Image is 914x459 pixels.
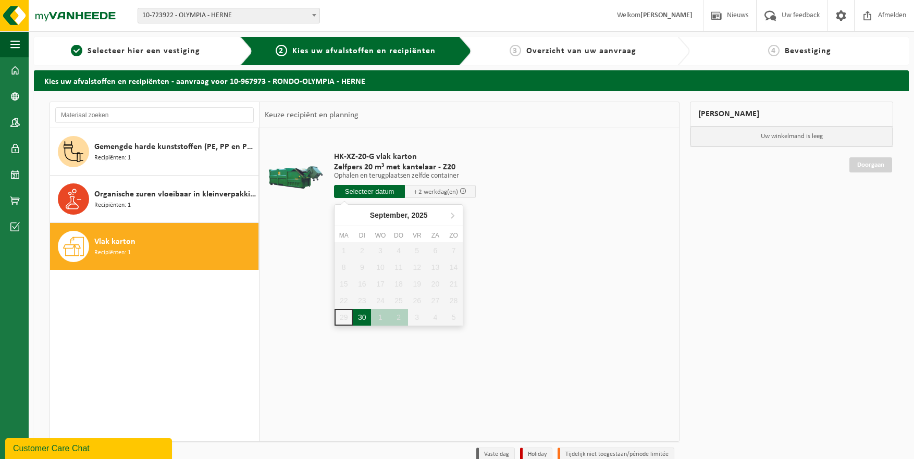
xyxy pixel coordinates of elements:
span: 2 [276,45,287,56]
div: wo [371,230,389,241]
div: do [390,230,408,241]
span: 10-723922 - OLYMPIA - HERNE [138,8,320,23]
input: Selecteer datum [334,185,405,198]
span: 1 [71,45,82,56]
p: Ophalen en terugplaatsen zelfde container [334,172,476,180]
h2: Kies uw afvalstoffen en recipiënten - aanvraag voor 10-967973 - RONDO-OLYMPIA - HERNE [34,70,909,91]
span: 4 [768,45,780,56]
span: + 2 werkdag(en) [414,189,458,195]
div: 2 [390,309,408,326]
div: [PERSON_NAME] [690,102,893,127]
span: Bevestiging [785,47,831,55]
strong: [PERSON_NAME] [640,11,693,19]
div: 1 [371,309,389,326]
button: Gemengde harde kunststoffen (PE, PP en PVC), recycleerbaar (industrieel) Recipiënten: 1 [50,128,259,176]
span: Gemengde harde kunststoffen (PE, PP en PVC), recycleerbaar (industrieel) [94,141,256,153]
a: Doorgaan [849,157,892,172]
input: Materiaal zoeken [55,107,254,123]
span: Zelfpers 20 m³ met kantelaar - Z20 [334,162,476,172]
span: 10-723922 - OLYMPIA - HERNE [138,8,319,23]
span: Selecteer hier een vestiging [88,47,200,55]
button: Vlak karton Recipiënten: 1 [50,223,259,270]
span: Kies uw afvalstoffen en recipiënten [292,47,436,55]
span: 3 [510,45,521,56]
span: HK-XZ-20-G vlak karton [334,152,476,162]
span: Recipiënten: 1 [94,248,131,258]
span: Recipiënten: 1 [94,153,131,163]
span: Overzicht van uw aanvraag [526,47,636,55]
iframe: chat widget [5,436,174,459]
div: di [353,230,371,241]
span: Organische zuren vloeibaar in kleinverpakking [94,188,256,201]
span: Vlak karton [94,235,135,248]
p: Uw winkelmand is leeg [690,127,893,146]
div: Keuze recipiënt en planning [260,102,364,128]
div: 30 [353,309,371,326]
div: 3 [408,309,426,326]
div: za [426,230,444,241]
div: ma [335,230,353,241]
span: Recipiënten: 1 [94,201,131,210]
i: 2025 [411,212,427,219]
div: vr [408,230,426,241]
a: 1Selecteer hier een vestiging [39,45,232,57]
div: September, [366,207,432,224]
div: zo [444,230,463,241]
button: Organische zuren vloeibaar in kleinverpakking Recipiënten: 1 [50,176,259,223]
